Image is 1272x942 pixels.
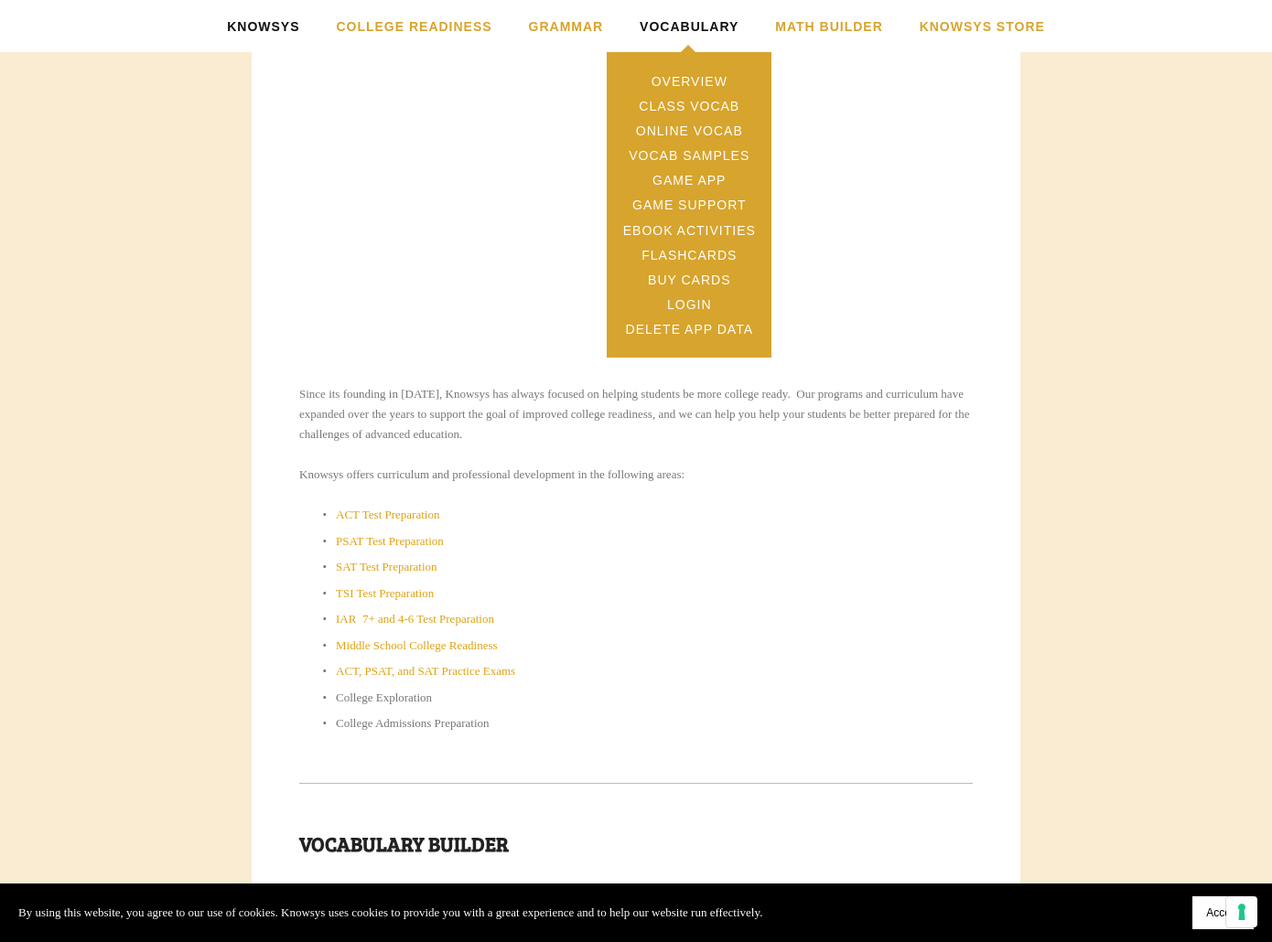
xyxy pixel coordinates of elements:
[336,612,494,626] a: IAR 7+ and 4-6 Test Preparation
[607,242,771,267] a: Flashcards
[607,143,771,167] a: Vocab Samples
[18,903,762,923] p: By using this website, you agree to our use of cookies. Knowsys uses cookies to provide you with ...
[607,267,771,292] a: Buy Cards
[607,317,771,342] a: Delete App Data
[336,586,434,600] a: TSI Test Preparation
[336,508,439,521] a: ACT Test Preparation
[336,688,973,708] p: College Exploration
[607,168,771,193] a: Game App
[1226,896,1257,927] button: Your consent preferences for tracking technologies
[336,560,437,573] a: SAT Test Preparation
[607,218,771,242] a: eBook Activities
[299,830,509,857] strong: Vocabulary Builder
[336,713,973,733] p: College Admissions Preparation
[607,118,771,143] a: Online Vocab
[336,664,515,678] a: ACT, PSAT, and SAT Practice Exams
[1206,906,1240,919] span: Accept
[336,534,444,548] a: PSAT Test Preparation
[299,465,973,485] p: Knowsys offers curriculum and professional development in the following areas:
[607,93,771,118] a: Class Vocab
[336,638,498,652] a: Middle School College Readiness
[299,384,973,444] p: Since its founding in [DATE], Knowsys has always focused on helping students be more college read...
[607,293,771,317] a: Login
[607,193,771,218] a: Game Support
[607,69,771,93] a: Overview
[1192,896,1254,929] button: Accept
